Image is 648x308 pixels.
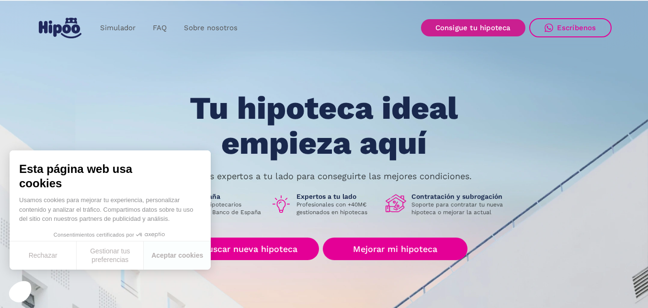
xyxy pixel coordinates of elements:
a: Simulador [91,19,144,37]
p: Soporte para contratar tu nueva hipoteca o mejorar la actual [411,201,510,216]
p: Intermediarios hipotecarios regulados por el Banco de España [164,201,263,216]
a: Consigue tu hipoteca [421,19,525,36]
p: Nuestros expertos a tu lado para conseguirte las mejores condiciones. [177,172,472,180]
h1: Contratación y subrogación [411,192,510,201]
a: Sobre nosotros [175,19,246,37]
h1: Banco de España [164,192,263,201]
a: FAQ [144,19,175,37]
a: Buscar nueva hipoteca [181,238,319,260]
a: Mejorar mi hipoteca [323,238,467,260]
h1: Expertos a tu lado [296,192,378,201]
h1: Tu hipoteca ideal empieza aquí [142,91,505,160]
div: Escríbenos [557,23,596,32]
a: home [37,14,84,42]
a: Escríbenos [529,18,612,37]
p: Profesionales con +40M€ gestionados en hipotecas [296,201,378,216]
